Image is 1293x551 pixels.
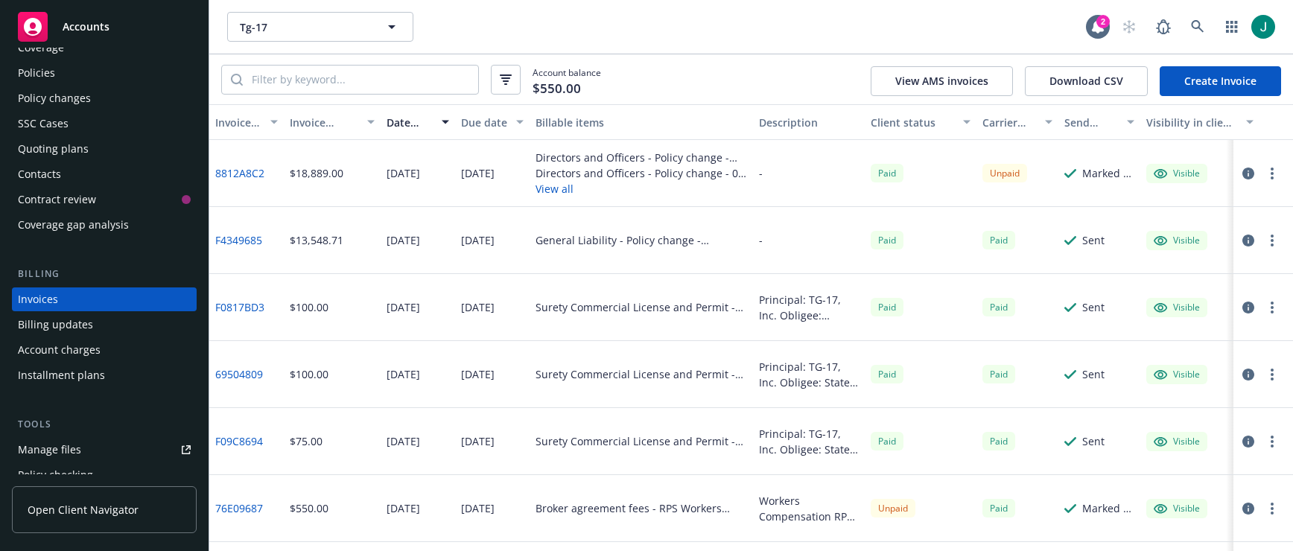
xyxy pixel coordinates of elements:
div: Installment plans [18,363,105,387]
img: photo [1251,15,1275,39]
a: Account charges [12,338,197,362]
a: Contacts [12,162,197,186]
div: Paid [871,432,903,450]
div: [DATE] [387,500,420,516]
div: Description [759,115,859,130]
a: 8812A8C2 [215,165,264,181]
div: Principal: TG-17, Inc. Obligee: State of [US_STATE] Bond Description: Contract Security Agency Bo... [759,359,859,390]
div: Due date [461,115,507,130]
div: Visible [1154,167,1200,180]
span: Accounts [63,21,109,33]
div: Paid [982,231,1015,249]
button: Send result [1058,104,1140,140]
button: View all [536,181,747,197]
span: $550.00 [533,79,581,98]
div: [DATE] [387,299,420,315]
svg: Search [231,74,243,86]
div: Unpaid [871,499,915,517]
div: Marked as sent [1082,165,1134,181]
a: Accounts [12,6,197,48]
div: Coverage [18,36,64,60]
div: Visible [1154,234,1200,247]
div: Paid [982,298,1015,316]
div: Invoices [18,287,58,311]
button: Carrier status [976,104,1058,140]
a: Create Invoice [1160,66,1281,96]
a: Switch app [1217,12,1247,42]
div: Surety Commercial License and Permit - MA Private Detective Bond - 100117566 [536,299,747,315]
div: Tools [12,417,197,432]
div: $550.00 [290,500,328,516]
div: Billing [12,267,197,281]
a: F09C8694 [215,433,263,449]
a: Report a Bug [1149,12,1178,42]
a: Start snowing [1114,12,1144,42]
a: Policy changes [12,86,197,110]
a: F0817BD3 [215,299,264,315]
div: Surety Commercial License and Permit - NY Watch, Guard or Patrol Agency Bond - 100097610 [536,433,747,449]
div: Billable items [536,115,747,130]
span: Paid [871,231,903,249]
div: [DATE] [461,366,495,382]
div: Visible [1154,502,1200,515]
div: Paid [982,365,1015,383]
div: Send result [1064,115,1118,130]
div: [DATE] [461,433,495,449]
div: Sent [1082,232,1105,248]
div: - [759,232,763,248]
div: Paid [871,365,903,383]
div: Invoice ID [215,115,261,130]
div: Sent [1082,433,1105,449]
div: Client status [871,115,954,130]
button: Invoice amount [284,104,381,140]
span: Paid [871,298,903,316]
div: Billing updates [18,313,93,337]
div: Directors and Officers - Policy change - PCX1000028-05 [536,150,747,165]
a: Search [1183,12,1213,42]
div: Unpaid [982,164,1027,182]
div: Marked as sent [1082,500,1134,516]
div: Paid [871,164,903,182]
button: Date issued [381,104,455,140]
div: Quoting plans [18,137,89,161]
div: Manage files [18,438,81,462]
div: $18,889.00 [290,165,343,181]
a: Coverage [12,36,197,60]
button: Client status [865,104,976,140]
a: SSC Cases [12,112,197,136]
div: Carrier status [982,115,1036,130]
a: Installment plans [12,363,197,387]
button: Billable items [530,104,753,140]
div: Policy checking [18,463,93,487]
a: Policy checking [12,463,197,487]
span: Open Client Navigator [28,502,139,517]
button: Invoice ID [209,104,284,140]
div: Broker agreement fees - RPS Workers Compensation Broker Fee [536,500,747,516]
div: $13,548.71 [290,232,343,248]
div: [DATE] [461,299,495,315]
div: Coverage gap analysis [18,213,129,237]
div: Sent [1082,299,1105,315]
a: Invoices [12,287,197,311]
div: General Liability - Policy change - ESG006013003 [536,232,747,248]
div: [DATE] [461,165,495,181]
div: Principal: TG-17, Inc. Obligee: State of [US_STATE] Bond Amount: $10,000 Watch, Guard or Patrol A... [759,426,859,457]
a: 69504809 [215,366,263,382]
span: Paid [982,432,1015,450]
button: Due date [455,104,530,140]
a: Contract review [12,188,197,211]
div: Principal: TG-17, Inc. Obligee: Commonwealth of [US_STATE] Bond Amount: $5,000 Private Detective ... [759,292,859,323]
div: - [759,165,763,181]
a: Coverage gap analysis [12,213,197,237]
div: [DATE] [461,500,495,516]
div: Directors and Officers - Policy change - 08 PE 0459539-24 [536,165,747,181]
a: Manage files [12,438,197,462]
div: Contacts [18,162,61,186]
div: SSC Cases [18,112,69,136]
a: Policies [12,61,197,85]
div: $75.00 [290,433,323,449]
